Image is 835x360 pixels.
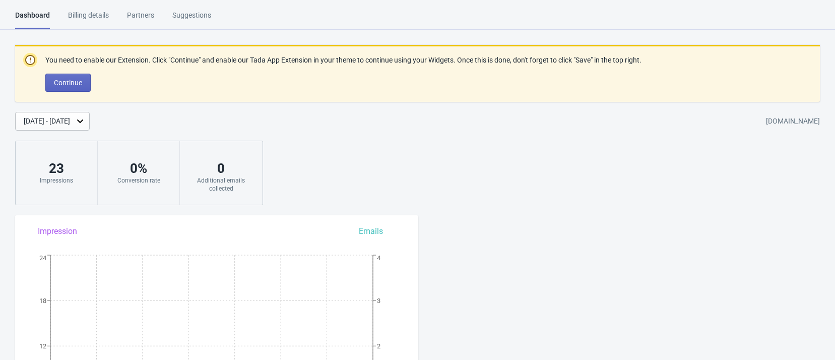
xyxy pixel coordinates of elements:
div: [DOMAIN_NAME] [766,112,820,131]
div: 0 [190,160,252,176]
tspan: 18 [39,297,46,305]
span: Continue [54,79,82,87]
button: Continue [45,74,91,92]
tspan: 4 [377,254,381,262]
div: Conversion rate [108,176,169,185]
div: Impressions [26,176,87,185]
div: [DATE] - [DATE] [24,116,70,127]
p: You need to enable our Extension. Click "Continue" and enable our Tada App Extension in your them... [45,55,641,66]
tspan: 24 [39,254,47,262]
tspan: 3 [377,297,380,305]
div: Partners [127,10,154,28]
div: Suggestions [172,10,211,28]
div: 0 % [108,160,169,176]
div: Billing details [68,10,109,28]
tspan: 2 [377,342,380,350]
div: 23 [26,160,87,176]
div: Dashboard [15,10,50,29]
tspan: 12 [39,342,46,350]
div: Additional emails collected [190,176,252,193]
